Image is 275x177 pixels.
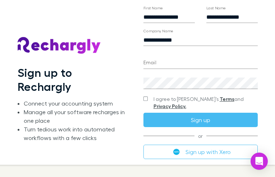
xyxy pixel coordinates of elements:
li: Connect your accounting system [24,99,129,108]
li: Turn tedious work into automated workflows with a few clicks [24,125,129,142]
img: Xero's logo [173,149,180,155]
a: Terms [220,96,234,102]
label: Last Name [206,5,226,11]
img: Rechargly's Logo [18,37,101,54]
div: Open Intercom Messenger [251,153,268,170]
button: Sign up [143,113,258,127]
a: Privacy Policy. [153,103,186,109]
button: Sign up with Xero [143,145,258,159]
label: Company Name [143,28,174,34]
label: First Name [143,5,163,11]
span: I agree to [PERSON_NAME]’s and [153,96,258,110]
h1: Sign up to Rechargly [18,66,129,93]
li: Manage all your software recharges in one place [24,108,129,125]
